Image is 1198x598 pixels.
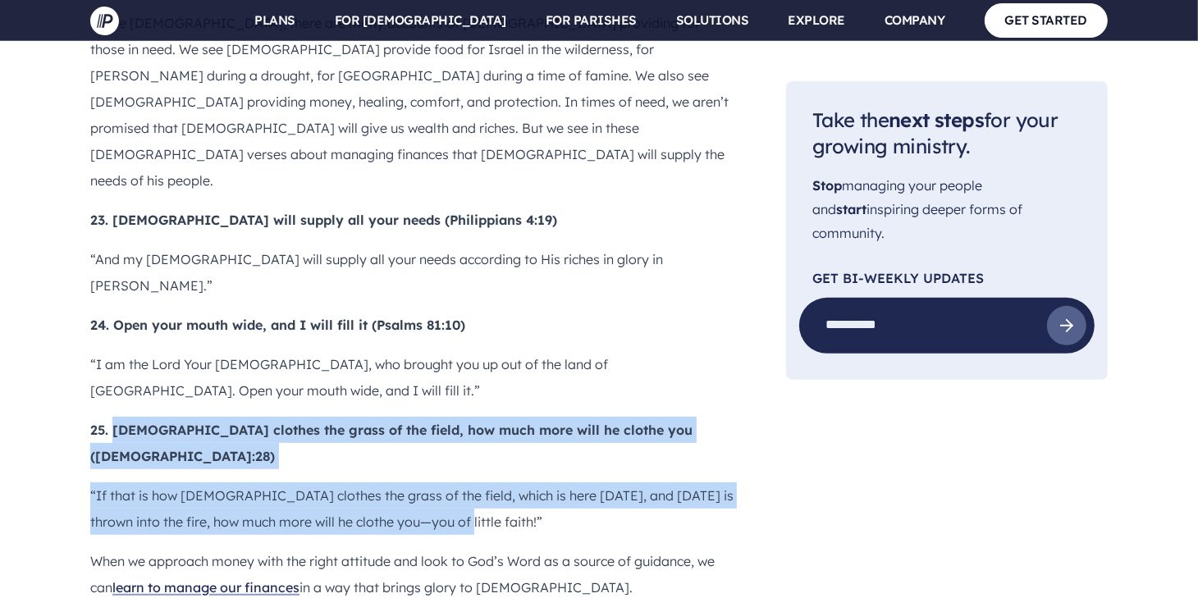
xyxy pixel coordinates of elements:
[812,107,1058,158] span: Take the for your growing ministry.
[836,200,866,217] span: start
[90,212,557,228] b: 23. [DEMOGRAPHIC_DATA] will supply all your needs (Philippians 4:19)
[90,482,734,535] p: “If that is how [DEMOGRAPHIC_DATA] clothes the grass of the field, which is here [DATE], and [DAT...
[112,579,299,596] a: learn to manage our finances
[889,107,984,131] span: next steps
[90,10,734,194] p: In the [DEMOGRAPHIC_DATA], there are many accounts of [DEMOGRAPHIC_DATA] providing for those in n...
[812,177,842,194] span: Stop
[985,3,1109,37] a: GET STARTED
[812,271,1081,284] p: Get Bi-Weekly Updates
[90,317,465,333] b: 24. Open your mouth wide, and I will fill it (Psalms 81:10)
[90,422,693,464] b: 25. [DEMOGRAPHIC_DATA] clothes the grass of the field, how much more will he clothe you ([DEMOGRA...
[90,246,734,299] p: “And my [DEMOGRAPHIC_DATA] will supply all your needs according to His riches in glory in [PERSON...
[90,351,734,404] p: “I am the Lord Your [DEMOGRAPHIC_DATA], who brought you up out of the land of [GEOGRAPHIC_DATA]. ...
[812,174,1081,244] p: managing your people and inspiring deeper forms of community.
